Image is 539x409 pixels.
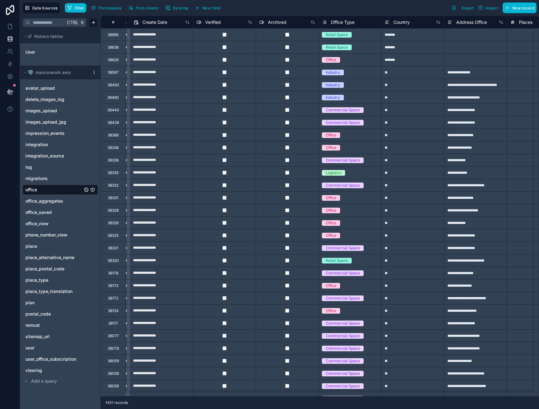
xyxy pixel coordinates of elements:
[25,288,83,295] a: place_type_translation
[25,277,48,283] span: place_type
[393,19,410,25] span: Country
[25,243,83,249] a: place
[108,359,119,364] div: 38059
[108,233,119,238] div: 38325
[108,296,118,301] div: 38172
[25,175,83,182] a: migrations
[25,266,83,272] a: place_postal_code
[326,157,360,163] div: Commercial Space
[23,264,98,274] div: place_postal_code
[108,32,119,37] div: 38685
[476,3,500,13] button: Import
[25,198,83,204] a: office_aggregates
[107,95,119,100] div: 38480
[108,308,119,313] div: 38124
[66,19,79,26] span: Ctrl
[25,277,83,283] a: place_type
[105,400,128,405] span: 1451 records
[25,96,64,103] span: delete_images_log
[23,47,98,57] div: User
[326,170,341,176] div: Logistics
[108,271,118,276] div: 38178
[326,32,348,38] div: Retail Space
[108,45,119,50] div: 38638
[23,252,98,263] div: place_alternative_name
[25,254,83,261] a: place_alternative_name
[23,68,89,77] button: Postgres logomaisonwork aws
[107,396,119,401] div: 38054
[108,120,119,125] div: 38428
[25,49,35,55] span: User
[23,94,98,104] div: delete_images_log
[25,288,72,295] span: place_type_translation
[503,3,536,13] button: New record
[108,246,118,251] div: 38321
[326,107,360,113] div: Commercial Space
[25,96,83,103] a: delete_images_log
[65,3,87,13] button: Filter
[331,19,355,25] span: Office Type
[486,6,498,10] span: Import
[23,309,98,319] div: postal_code
[75,6,84,10] span: Filter
[205,19,221,25] span: Verified
[326,245,360,251] div: Commercial Space
[25,108,57,114] span: images_upload
[108,57,119,62] div: 38626
[326,208,336,213] div: Office
[23,173,98,183] div: migrations
[23,162,98,172] div: log
[326,132,336,138] div: Office
[25,130,83,136] a: impression_events
[23,140,98,150] div: integration
[108,208,119,213] div: 38328
[108,70,119,75] div: 38567
[326,220,336,226] div: Office
[108,220,119,226] div: 38326
[326,358,360,364] div: Commercial Space
[25,85,83,91] a: avatar_upload
[108,183,119,188] div: 38332
[202,6,220,10] span: New field
[326,183,360,188] div: Commercial Space
[23,377,98,385] button: Add a query
[25,130,65,136] span: impression_events
[25,119,66,125] span: images_upload_jpg
[35,69,71,76] span: maisonwork aws
[25,175,48,182] span: migrations
[326,120,360,125] div: Commercial Space
[23,219,98,229] div: office_view
[25,141,48,148] span: integration
[163,3,193,13] a: Syncing
[99,6,121,10] span: Permissions
[108,371,119,376] div: 38058
[25,220,49,227] span: office_view
[326,70,340,75] div: Industry
[25,85,55,91] span: avatar_upload
[23,298,98,308] div: plan
[462,6,474,10] span: Export
[108,333,119,338] div: 38077
[23,128,98,138] div: impression_events
[25,243,37,249] span: place
[107,108,119,113] div: 38440
[163,3,190,13] button: Syncing
[23,332,98,342] div: sitemap_url
[326,195,336,201] div: Office
[23,117,98,127] div: images_upload_jpg
[23,286,98,296] div: place_type_translation
[23,275,98,285] div: place_type
[326,283,336,289] div: Office
[25,119,83,125] a: images_upload_jpg
[23,106,98,116] div: images_upload
[23,241,98,251] div: place
[326,57,336,63] div: Office
[23,343,98,353] div: user
[25,311,51,317] span: postal_code
[108,283,118,288] div: 38173
[23,207,98,217] div: office_saved
[449,3,476,13] button: Export
[25,322,83,328] a: remcat
[326,95,340,100] div: Industry
[326,383,360,389] div: Commercial Space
